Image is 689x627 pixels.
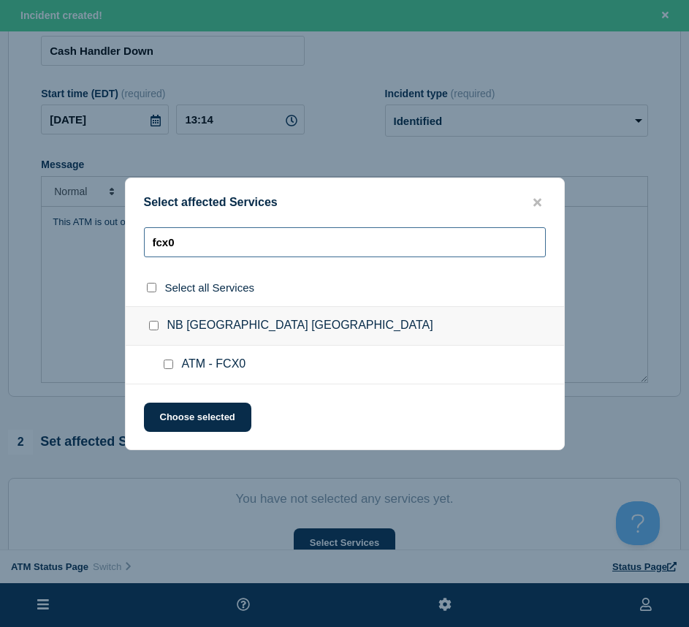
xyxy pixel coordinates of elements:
input: select all checkbox [147,283,156,292]
div: NB [GEOGRAPHIC_DATA] [GEOGRAPHIC_DATA] [126,306,564,346]
input: Search [144,227,546,257]
button: Choose selected [144,403,251,432]
button: close button [529,196,546,210]
div: Select affected Services [126,196,564,210]
input: ATM - FCX0 checkbox [164,360,173,369]
input: NB San Diego CA checkbox [149,321,159,330]
span: ATM - FCX0 [182,357,246,372]
span: Select all Services [165,281,255,294]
